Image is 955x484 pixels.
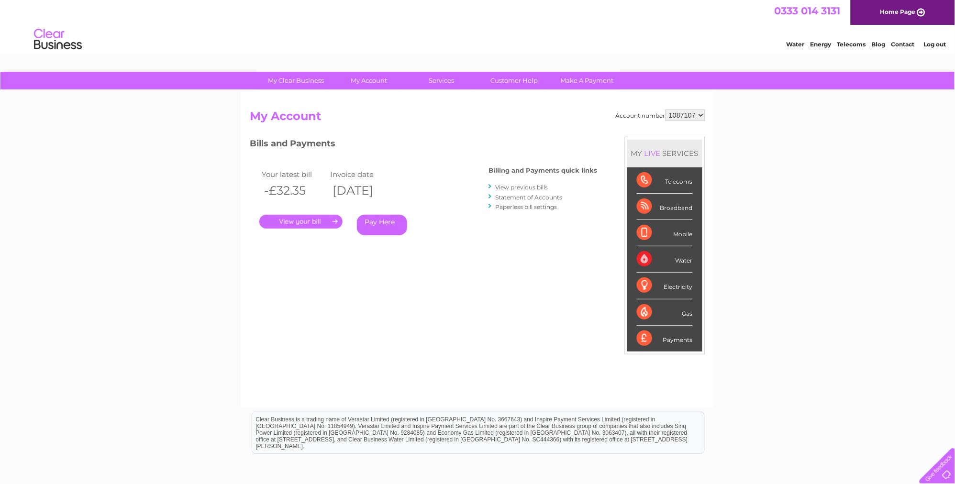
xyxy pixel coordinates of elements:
[330,72,409,89] a: My Account
[259,181,328,200] th: -£32.35
[637,194,693,220] div: Broadband
[357,215,407,235] a: Pay Here
[637,273,693,299] div: Electricity
[643,149,663,158] div: LIVE
[495,184,548,191] a: View previous bills
[33,25,82,54] img: logo.png
[627,140,702,167] div: MY SERVICES
[548,72,627,89] a: Make A Payment
[872,41,886,48] a: Blog
[328,168,397,181] td: Invoice date
[495,203,557,210] a: Paperless bill settings
[637,326,693,352] div: Payments
[637,299,693,326] div: Gas
[637,167,693,194] div: Telecoms
[616,110,705,121] div: Account number
[923,41,946,48] a: Log out
[495,194,562,201] a: Statement of Accounts
[787,41,805,48] a: Water
[402,72,481,89] a: Services
[257,72,336,89] a: My Clear Business
[328,181,397,200] th: [DATE]
[489,167,598,174] h4: Billing and Payments quick links
[259,168,328,181] td: Your latest bill
[837,41,866,48] a: Telecoms
[259,215,343,229] a: .
[637,220,693,246] div: Mobile
[775,5,841,17] a: 0333 014 3131
[250,137,598,154] h3: Bills and Payments
[637,246,693,273] div: Water
[252,5,704,46] div: Clear Business is a trading name of Verastar Limited (registered in [GEOGRAPHIC_DATA] No. 3667643...
[811,41,832,48] a: Energy
[250,110,705,128] h2: My Account
[891,41,915,48] a: Contact
[475,72,554,89] a: Customer Help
